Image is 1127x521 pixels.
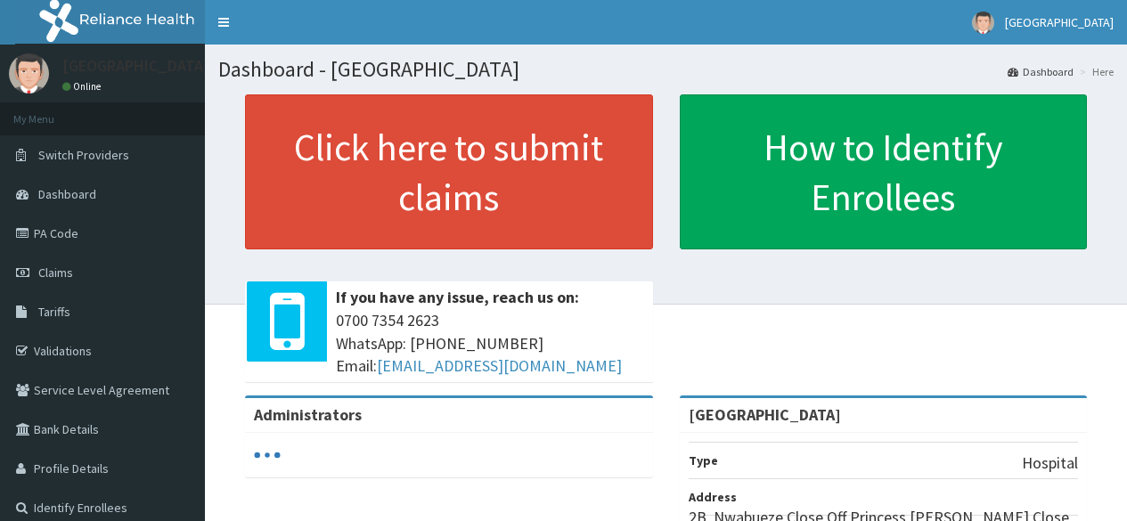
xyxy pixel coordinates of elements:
b: Type [689,452,718,468]
span: Dashboard [38,186,96,202]
b: If you have any issue, reach us on: [336,287,579,307]
a: How to Identify Enrollees [680,94,1088,249]
b: Address [689,489,737,505]
img: User Image [9,53,49,94]
a: [EMAIL_ADDRESS][DOMAIN_NAME] [377,355,622,376]
p: [GEOGRAPHIC_DATA] [62,58,209,74]
img: User Image [972,12,994,34]
span: Switch Providers [38,147,129,163]
span: Claims [38,265,73,281]
a: Dashboard [1008,64,1074,79]
a: Click here to submit claims [245,94,653,249]
b: Administrators [254,404,362,425]
li: Here [1075,64,1114,79]
span: Tariffs [38,304,70,320]
svg: audio-loading [254,442,281,468]
a: Online [62,80,105,93]
strong: [GEOGRAPHIC_DATA] [689,404,841,425]
span: [GEOGRAPHIC_DATA] [1005,14,1114,30]
h1: Dashboard - [GEOGRAPHIC_DATA] [218,58,1114,81]
span: 0700 7354 2623 WhatsApp: [PHONE_NUMBER] Email: [336,309,644,378]
p: Hospital [1022,452,1078,475]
